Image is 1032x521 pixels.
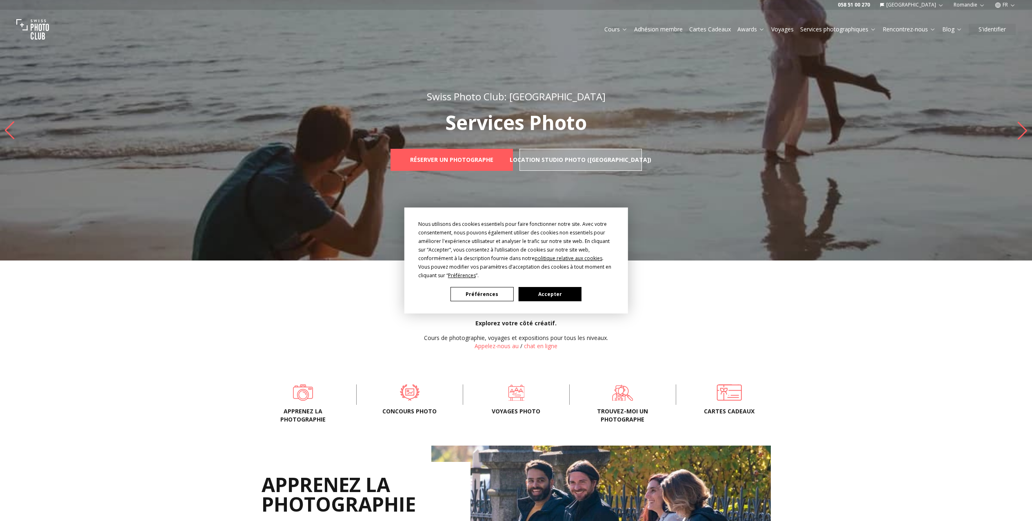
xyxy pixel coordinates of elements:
span: Préférences [448,272,476,279]
div: Cookie Consent Prompt [404,208,628,313]
span: politique relative aux cookies [535,255,602,262]
button: Accepter [518,287,581,301]
button: Préférences [451,287,513,301]
div: Nous utilisons des cookies essentiels pour faire fonctionner notre site. Avec votre consentement,... [418,220,614,280]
